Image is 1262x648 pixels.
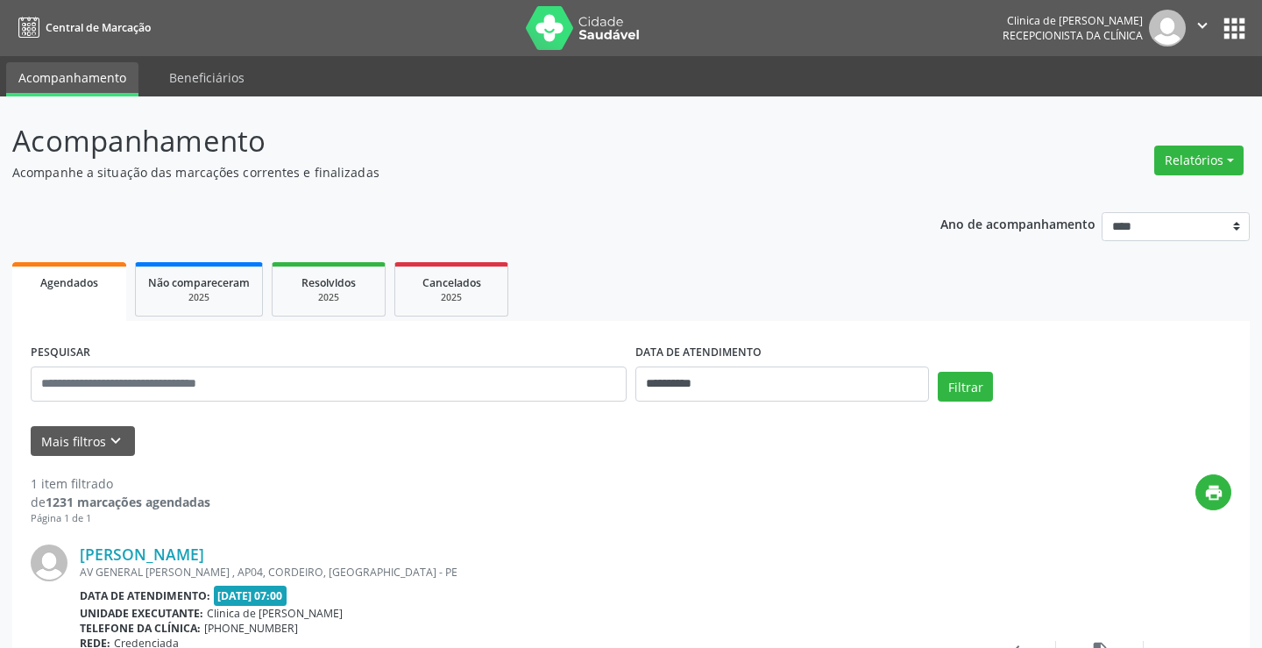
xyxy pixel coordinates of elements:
span: Resolvidos [301,275,356,290]
span: [PHONE_NUMBER] [204,621,298,636]
div: 2025 [408,291,495,304]
a: Beneficiários [157,62,257,93]
label: DATA DE ATENDIMENTO [635,339,762,367]
div: Clinica de [PERSON_NAME] [1003,13,1143,28]
button: Relatórios [1154,146,1244,175]
img: img [1149,10,1186,46]
span: Recepcionista da clínica [1003,28,1143,43]
div: 2025 [285,291,372,304]
span: Cancelados [422,275,481,290]
a: [PERSON_NAME] [80,545,204,564]
p: Ano de acompanhamento [940,212,1095,234]
p: Acompanhe a situação das marcações correntes e finalizadas [12,163,878,182]
button: print [1195,474,1231,510]
button: Mais filtroskeyboard_arrow_down [31,426,135,457]
label: PESQUISAR [31,339,90,367]
div: 1 item filtrado [31,474,210,493]
b: Data de atendimento: [80,588,210,603]
div: AV GENERAL [PERSON_NAME] , AP04, CORDEIRO, [GEOGRAPHIC_DATA] - PE [80,565,968,580]
img: img [31,545,67,581]
span: [DATE] 07:00 [214,586,287,606]
a: Acompanhamento [6,62,138,96]
i:  [1193,16,1212,35]
b: Unidade executante: [80,606,203,621]
div: de [31,493,210,511]
div: 2025 [148,291,250,304]
button: apps [1219,13,1250,44]
b: Telefone da clínica: [80,621,201,636]
a: Central de Marcação [12,13,151,42]
div: Página 1 de 1 [31,511,210,526]
p: Acompanhamento [12,119,878,163]
button:  [1186,10,1219,46]
strong: 1231 marcações agendadas [46,494,210,510]
i: keyboard_arrow_down [106,431,125,451]
span: Clinica de [PERSON_NAME] [207,606,343,621]
span: Não compareceram [148,275,250,290]
span: Agendados [40,275,98,290]
button: Filtrar [938,372,993,402]
i: print [1204,483,1223,502]
span: Central de Marcação [46,20,151,35]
